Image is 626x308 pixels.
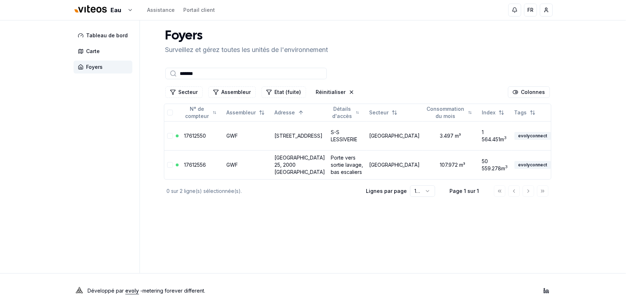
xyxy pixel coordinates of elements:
div: 0 sur 2 ligne(s) sélectionnée(s). [167,188,355,195]
button: Not sorted. Click to sort ascending. [327,107,364,118]
button: FR [524,4,537,16]
td: GWF [224,150,272,179]
span: Détails d'accès [331,105,353,120]
a: Foyers [74,61,135,74]
a: evoly [126,288,139,294]
div: evolyconnect [514,161,551,169]
span: Carte [86,48,100,55]
button: Filtrer les lignes [208,86,256,98]
button: Réinitialiser les filtres [312,86,359,98]
p: Lignes par page [366,188,407,195]
td: GWF [224,121,272,150]
a: Tableau de bord [74,29,135,42]
button: Not sorted. Click to sort ascending. [510,107,540,118]
div: 1 564.451 m [482,129,509,143]
div: evolyconnect [514,132,551,140]
span: Consommation du mois [426,105,465,120]
p: Développé par - metering forever different . [88,286,206,296]
button: Sélectionner la ligne [167,133,173,139]
button: Filtrer les lignes [262,86,306,98]
span: N° de compteur [184,105,210,120]
button: Not sorted. Click to sort ascending. [422,107,476,118]
a: [GEOGRAPHIC_DATA] 25, 2000 [GEOGRAPHIC_DATA] [275,155,325,175]
td: Porte vers sortie lavage, bas escaliers [328,150,367,179]
button: Tout sélectionner [167,110,173,115]
button: Filtrer les lignes [165,86,203,98]
button: Eau [74,3,133,18]
button: Not sorted. Click to sort ascending. [180,107,221,118]
span: Foyers [86,63,103,71]
span: Eau [111,6,122,14]
span: Index [482,109,496,116]
img: Evoly Logo [74,285,85,297]
a: [STREET_ADDRESS] [275,133,323,139]
span: FR [527,6,533,14]
button: Not sorted. Click to sort ascending. [478,107,509,118]
span: Secteur [370,109,389,116]
sup: 3 [504,136,507,140]
p: Surveillez et gérez toutes les unités de l'environnement [165,45,328,55]
div: Page 1 sur 1 [447,188,483,195]
span: 100 [415,188,423,194]
a: Carte [74,45,135,58]
div: 50 559.278 m [482,158,509,172]
a: Assistance [147,6,175,14]
a: 17612550 [184,133,206,139]
button: Cocher les colonnes [508,86,550,98]
span: Tags [514,109,527,116]
td: [GEOGRAPHIC_DATA] [367,150,423,179]
a: 17612556 [184,162,206,168]
span: Adresse [275,109,295,116]
button: Not sorted. Click to sort ascending. [365,107,402,118]
button: Sélectionner la ligne [167,162,173,168]
sup: 3 [505,165,508,169]
a: Portail client [184,6,215,14]
h1: Foyers [165,29,328,43]
div: 107.972 m³ [426,161,476,169]
td: [GEOGRAPHIC_DATA] [367,121,423,150]
button: Not sorted. Click to sort ascending. [222,107,269,118]
span: Assembleur [227,109,256,116]
td: S-S LESSIVERIE [328,121,367,150]
img: Viteos - Eau Logo [74,1,108,18]
span: Tableau de bord [86,32,128,39]
div: 3.497 m³ [426,132,476,139]
button: Sorted ascending. Click to sort descending. [270,107,308,118]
